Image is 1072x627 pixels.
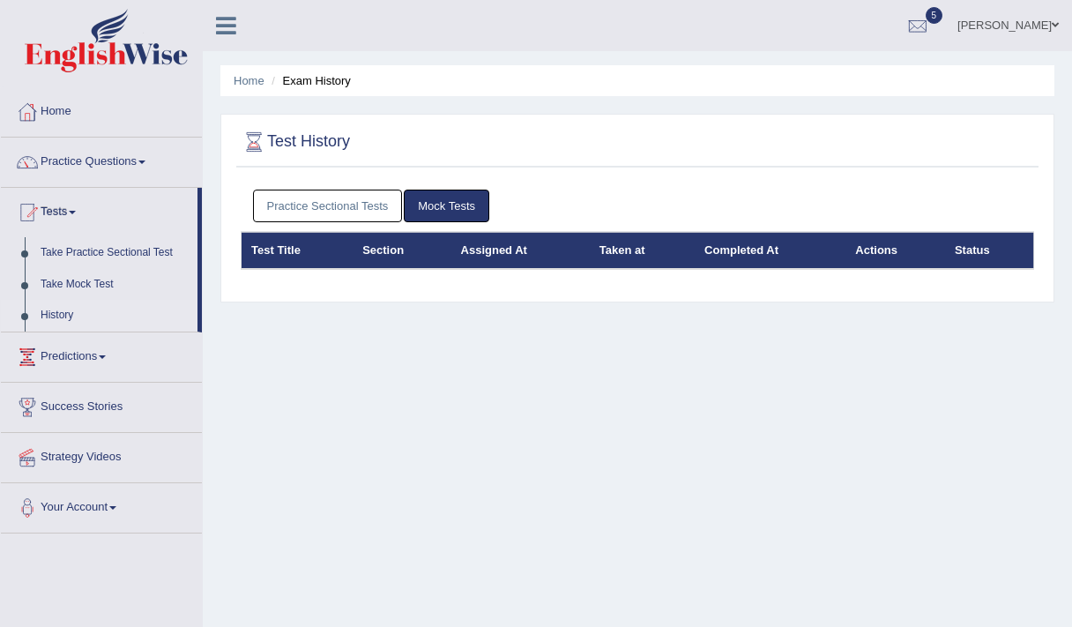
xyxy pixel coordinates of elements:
[1,138,202,182] a: Practice Questions
[451,232,590,269] th: Assigned At
[234,74,264,87] a: Home
[33,300,197,332] a: History
[1,483,202,527] a: Your Account
[404,190,489,222] a: Mock Tests
[945,232,1034,269] th: Status
[1,383,202,427] a: Success Stories
[241,129,350,155] h2: Test History
[845,232,945,269] th: Actions
[1,332,202,377] a: Predictions
[253,190,403,222] a: Practice Sectional Tests
[267,72,351,89] li: Exam History
[353,232,450,269] th: Section
[926,7,943,24] span: 5
[1,188,197,232] a: Tests
[1,87,202,131] a: Home
[33,237,197,269] a: Take Practice Sectional Test
[242,232,354,269] th: Test Title
[695,232,845,269] th: Completed At
[590,232,695,269] th: Taken at
[1,433,202,477] a: Strategy Videos
[33,269,197,301] a: Take Mock Test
